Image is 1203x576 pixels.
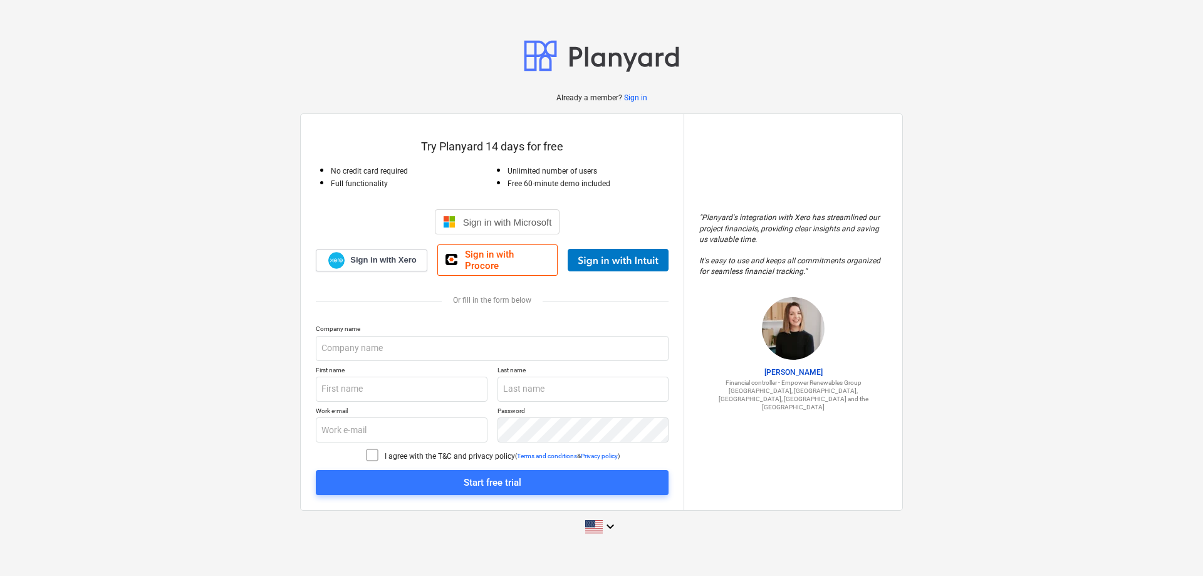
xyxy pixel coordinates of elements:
input: Work e-mail [316,417,487,442]
a: Sign in with Xero [316,249,427,271]
p: [PERSON_NAME] [699,367,887,378]
p: Work e-mail [316,407,487,417]
p: Password [497,407,669,417]
span: Sign in with Procore [465,249,549,271]
span: Sign in with Xero [350,254,416,266]
div: Start free trial [464,474,521,491]
a: Terms and conditions [517,453,577,459]
input: Company name [316,336,669,361]
i: keyboard_arrow_down [603,519,618,534]
p: Financial controller - Empower Renewables Group [699,379,887,387]
p: Company name [316,325,669,335]
a: Sign in with Procore [437,244,558,276]
div: Or fill in the form below [316,296,669,305]
p: Full functionality [331,179,492,189]
img: Microsoft logo [443,216,456,228]
input: First name [316,377,487,402]
a: Sign in [624,93,647,103]
img: Sharon Brown [762,297,825,360]
p: Unlimited number of users [508,166,669,177]
p: [GEOGRAPHIC_DATA], [GEOGRAPHIC_DATA], [GEOGRAPHIC_DATA], [GEOGRAPHIC_DATA] and the [GEOGRAPHIC_DATA] [699,387,887,412]
p: " Planyard's integration with Xero has streamlined our project financials, providing clear insigh... [699,212,887,277]
p: Already a member? [556,93,624,103]
p: No credit card required [331,166,492,177]
img: Xero logo [328,252,345,269]
p: ( & ) [515,452,620,460]
input: Last name [497,377,669,402]
p: Last name [497,366,669,377]
a: Privacy policy [581,453,618,459]
span: Sign in with Microsoft [463,217,552,228]
button: Start free trial [316,470,669,495]
p: I agree with the T&C and privacy policy [385,451,515,462]
p: Free 60-minute demo included [508,179,669,189]
p: First name [316,366,487,377]
p: Try Planyard 14 days for free [316,139,669,154]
